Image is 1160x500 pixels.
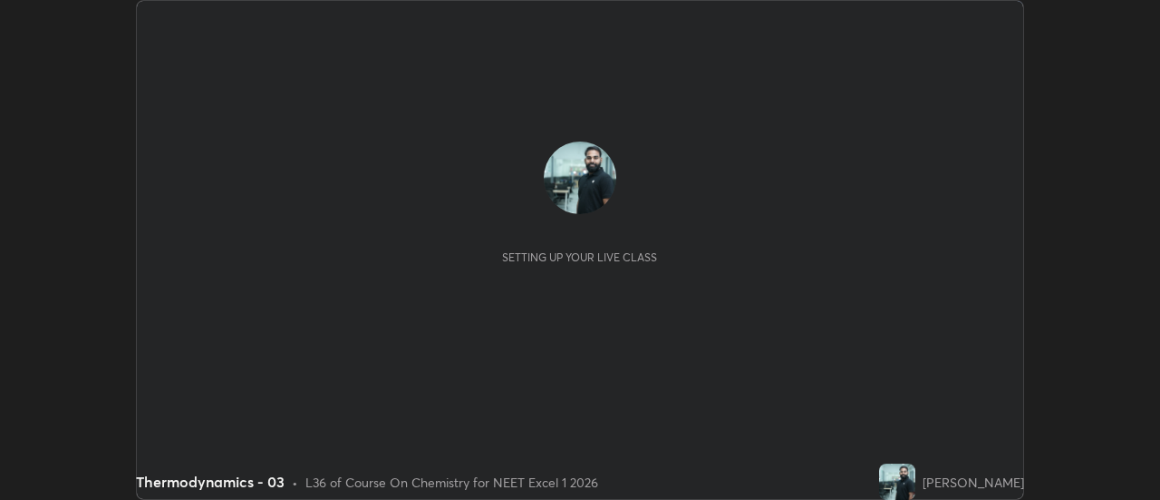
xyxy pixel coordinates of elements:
div: Thermodynamics - 03 [136,471,285,493]
div: L36 of Course On Chemistry for NEET Excel 1 2026 [305,473,598,492]
img: 458855d34a904919bf64d220e753158f.jpg [544,142,616,214]
div: [PERSON_NAME] [923,473,1024,492]
div: Setting up your live class [502,250,657,264]
img: 458855d34a904919bf64d220e753158f.jpg [879,464,915,500]
div: • [292,473,298,492]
